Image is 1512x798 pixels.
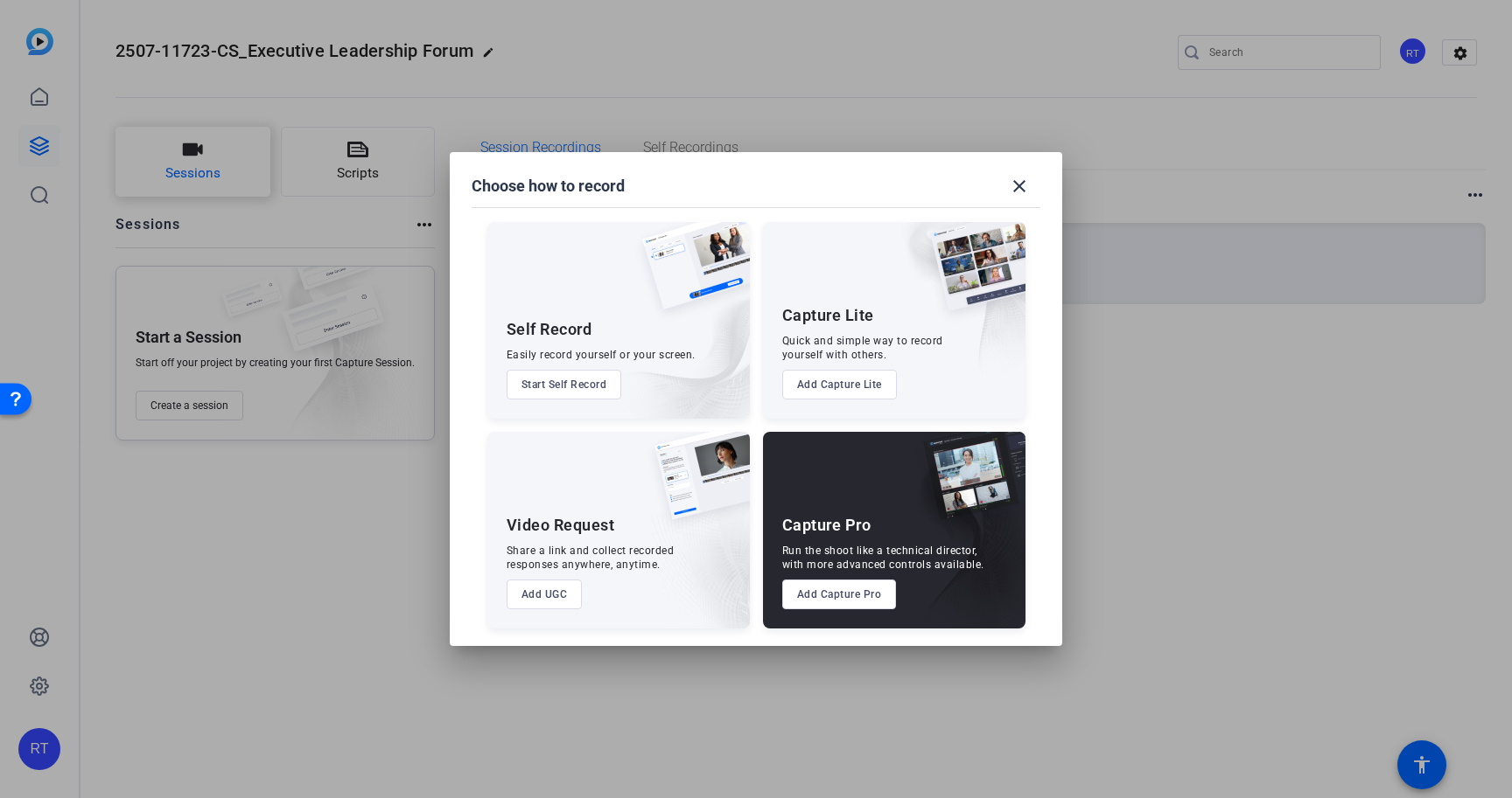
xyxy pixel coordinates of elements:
div: Self Record [507,319,592,340]
div: Quick and simple way to record yourself with others. [782,334,943,362]
div: Video Request [507,515,615,536]
div: Capture Pro [782,515,871,536]
button: Add Capture Lite [782,370,897,399]
img: self-record.png [629,222,750,327]
img: ugc-content.png [641,432,750,538]
mat-icon: close [1009,176,1030,197]
img: embarkstudio-capture-lite.png [869,222,1025,397]
img: capture-pro.png [910,432,1025,538]
button: Add UGC [507,579,583,609]
div: Capture Lite [782,305,874,326]
div: Share a link and collect recorded responses anywhere, anytime. [507,544,675,572]
button: Add Capture Pro [782,579,897,609]
div: Easily record yourself or your screen. [507,348,696,362]
img: embarkstudio-self-record.png [598,260,750,419]
div: Run the shoot like a technical director, with more advanced controls available. [782,544,984,572]
img: embarkstudio-capture-pro.png [896,454,1025,628]
h1: Choose how to record [472,176,625,197]
img: embarkstudio-ugc-content.png [648,486,750,628]
button: Start Self Record [507,370,622,399]
img: capture-lite.png [917,222,1025,329]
